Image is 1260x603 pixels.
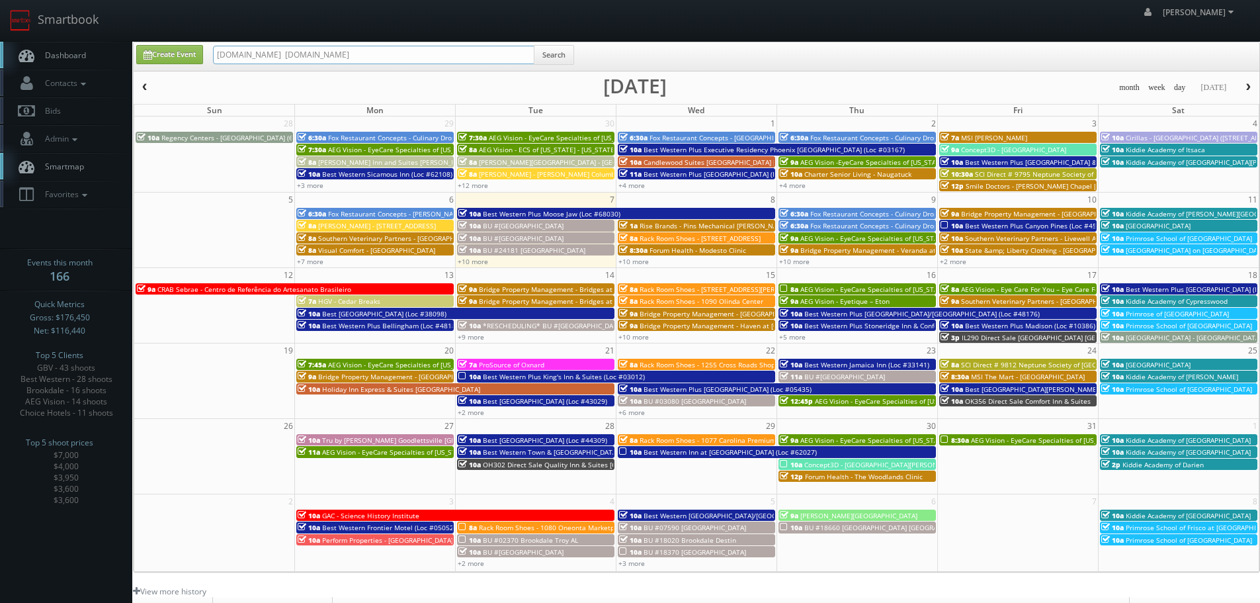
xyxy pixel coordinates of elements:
[1126,535,1252,545] span: Primrose School of [GEOGRAPHIC_DATA]
[479,360,544,369] span: ProSource of Oxnard
[971,436,1181,445] span: AEG Vision - EyeCare Specialties of [US_STATE] – Olympic Eye Care
[328,360,587,369] span: AEG Vision - EyeCare Specialties of [US_STATE] – [GEOGRAPHIC_DATA] HD EyeCare
[483,234,564,243] span: BU #[GEOGRAPHIC_DATA]
[618,181,645,190] a: +4 more
[298,309,320,318] span: 10a
[50,268,69,284] strong: 166
[940,257,966,266] a: +2 more
[1114,79,1144,96] button: month
[458,559,484,568] a: +2 more
[1101,372,1124,381] span: 10a
[322,321,462,330] span: Best Western Plus Bellingham (Loc #48188)
[619,133,648,142] span: 6:30a
[1086,268,1098,282] span: 17
[619,436,638,445] span: 8a
[298,372,316,381] span: 9a
[38,189,91,200] span: Favorites
[800,158,1020,167] span: AEG Vision -EyeCare Specialties of [US_STATE] – Eyes On Sammamish
[328,209,530,218] span: Fox Restaurant Concepts - [PERSON_NAME][GEOGRAPHIC_DATA]
[213,46,534,64] input: Search for Events
[640,321,836,330] span: Bridge Property Management - Haven at [GEOGRAPHIC_DATA]
[961,133,1027,142] span: MSI [PERSON_NAME]
[1126,360,1191,369] span: [GEOGRAPHIC_DATA]
[779,181,806,190] a: +4 more
[479,523,628,532] span: Rack Room Shoes - 1080 Oneonta Marketplace
[458,360,477,369] span: 7a
[604,116,616,130] span: 30
[619,234,638,243] span: 8a
[619,535,642,545] span: 10a
[1101,309,1124,318] span: 10a
[136,45,203,64] a: Create Event
[941,360,959,369] span: 8a
[941,333,960,342] span: 3p
[479,169,642,179] span: [PERSON_NAME] - [PERSON_NAME] Columbus Circle
[298,169,320,179] span: 10a
[483,246,585,255] span: BU #24181 [GEOGRAPHIC_DATA]
[1247,193,1259,207] span: 11
[800,246,1003,255] span: Bridge Property Management - Veranda at [GEOGRAPHIC_DATA]
[1101,436,1124,445] span: 10a
[619,360,638,369] span: 8a
[458,181,488,190] a: +12 more
[619,385,642,394] span: 10a
[800,297,890,306] span: AEG Vision - Eyetique – Eton
[800,511,917,520] span: [PERSON_NAME][GEOGRAPHIC_DATA]
[1126,436,1251,445] span: Kiddie Academy of [GEOGRAPHIC_DATA]
[650,246,746,255] span: Forum Health - Modesto Clinic
[458,169,477,179] span: 8a
[780,209,808,218] span: 6:30a
[483,535,578,545] span: BU #02370 Brookdale Troy AL
[298,436,320,445] span: 10a
[779,257,810,266] a: +10 more
[965,321,1095,330] span: Best Western Plus Madison (Loc #10386)
[483,372,645,381] span: Best Western Plus King's Inn & Suites (Loc #03012)
[458,523,477,532] span: 8a
[1251,116,1259,130] span: 4
[780,285,798,294] span: 8a
[800,436,1057,445] span: AEG Vision - EyeCare Specialties of [US_STATE] – [PERSON_NAME] Ridge Eye Care
[489,133,728,142] span: AEG Vision - EyeCare Specialties of [US_STATE] – [PERSON_NAME] Eye Clinic
[479,145,690,154] span: AEG Vision - ECS of [US_STATE] - [US_STATE] Valley Family Eye Care
[804,523,974,532] span: BU #18660 [GEOGRAPHIC_DATA] [GEOGRAPHIC_DATA]
[298,523,320,532] span: 10a
[780,460,802,469] span: 10a
[941,158,963,167] span: 10a
[815,396,1064,406] span: AEG Vision - EyeCare Specialties of [US_STATE] – [PERSON_NAME] & Associates
[458,408,484,417] a: +2 more
[1169,79,1191,96] button: day
[458,372,481,381] span: 10a
[780,297,798,306] span: 9a
[1172,105,1185,116] span: Sat
[298,385,320,394] span: 10a
[479,158,667,167] span: [PERSON_NAME][GEOGRAPHIC_DATA] - [GEOGRAPHIC_DATA]
[458,396,481,406] span: 10a
[780,396,813,406] span: 12:45p
[805,472,923,481] span: Forum Health - The Woodlands Clinic
[1126,297,1228,306] span: Kiddie Academy of Cypresswood
[619,169,642,179] span: 11a
[458,145,477,154] span: 8a
[443,268,455,282] span: 13
[483,321,690,330] span: *RESCHEDULING* BU #[GEOGRAPHIC_DATA] [GEOGRAPHIC_DATA]
[604,268,616,282] span: 14
[1101,535,1124,545] span: 10a
[483,460,745,469] span: OH302 Direct Sale Quality Inn & Suites [GEOGRAPHIC_DATA] - [GEOGRAPHIC_DATA]
[961,209,1126,218] span: Bridge Property Management - [GEOGRAPHIC_DATA]
[780,321,802,330] span: 10a
[780,372,802,381] span: 11a
[1101,360,1124,369] span: 10a
[925,268,937,282] span: 16
[1101,246,1124,255] span: 10a
[458,234,481,243] span: 10a
[1101,447,1124,457] span: 10a
[619,246,648,255] span: 8:30a
[780,511,798,520] span: 9a
[298,447,320,457] span: 11a
[322,309,446,318] span: Best [GEOGRAPHIC_DATA] (Loc #38098)
[458,297,477,306] span: 9a
[443,116,455,130] span: 29
[298,360,326,369] span: 7:45a
[779,332,806,342] a: +5 more
[483,396,607,406] span: Best [GEOGRAPHIC_DATA] (Loc #43029)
